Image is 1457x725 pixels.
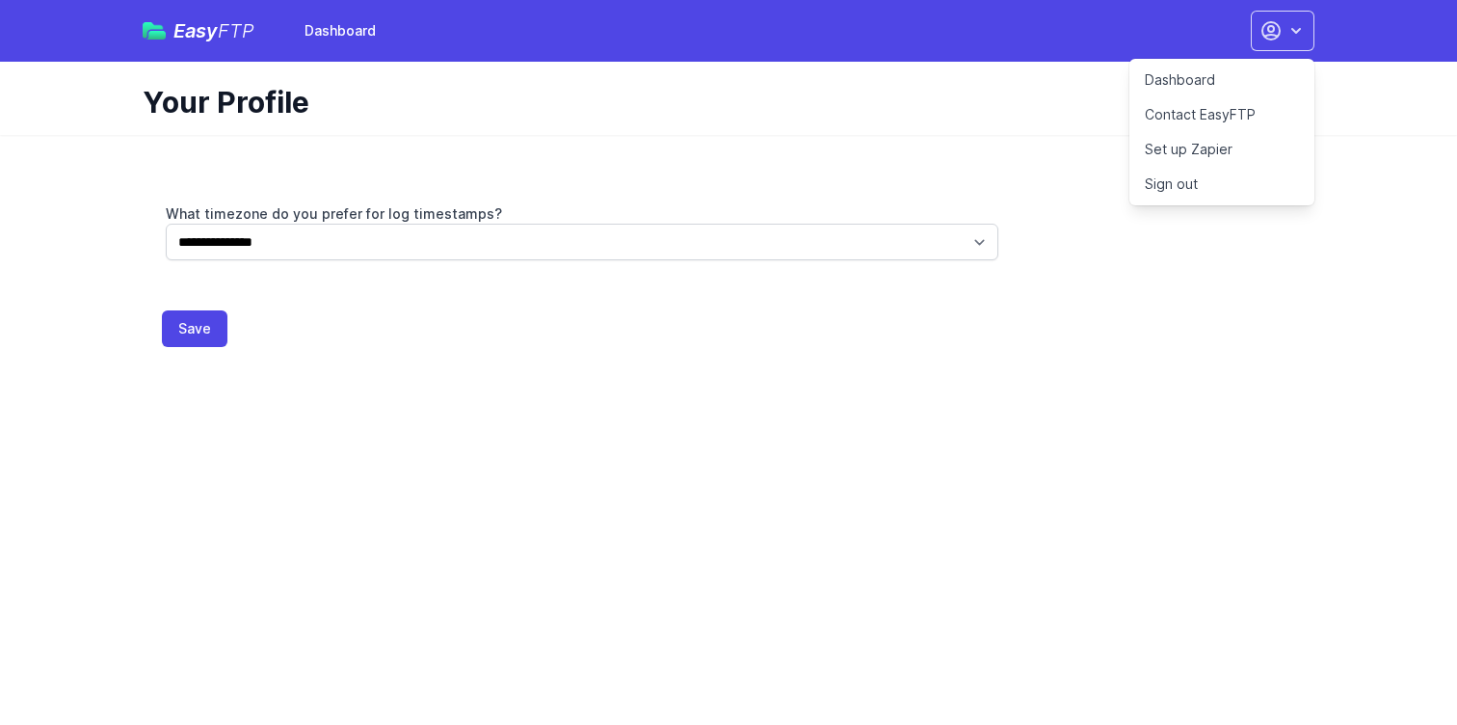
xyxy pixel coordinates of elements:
[293,13,387,48] a: Dashboard
[143,22,166,40] img: easyftp_logo.png
[1129,167,1314,201] a: Sign out
[173,21,254,40] span: Easy
[143,85,1299,120] h1: Your Profile
[218,19,254,42] span: FTP
[1129,132,1314,167] a: Set up Zapier
[143,21,254,40] a: EasyFTP
[1361,629,1434,702] iframe: Drift Widget Chat Controller
[1129,97,1314,132] a: Contact EasyFTP
[166,204,998,224] label: What timezone do you prefer for log timestamps?
[1129,63,1314,97] a: Dashboard
[162,310,227,347] button: Save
